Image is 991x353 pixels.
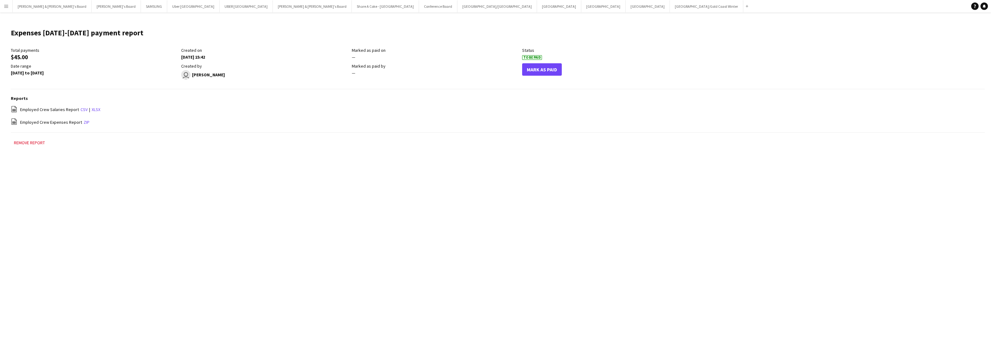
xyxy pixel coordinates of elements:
[181,47,348,53] div: Created on
[20,107,79,112] span: Employed Crew Salaries Report
[457,0,537,12] button: [GEOGRAPHIC_DATA]/[GEOGRAPHIC_DATA]
[352,70,355,76] span: —
[626,0,670,12] button: [GEOGRAPHIC_DATA]
[352,47,519,53] div: Marked as paid on
[181,63,348,69] div: Created by
[20,119,82,125] span: Employed Crew Expenses Report
[92,0,141,12] button: [PERSON_NAME]'s Board
[11,28,143,38] h1: Expenses [DATE]-[DATE] payment report
[352,63,519,69] div: Marked as paid by
[81,107,88,112] a: csv
[11,47,178,53] div: Total payments
[141,0,167,12] button: SAMSUNG
[11,70,178,76] div: [DATE] to [DATE]
[11,106,985,114] div: |
[352,54,355,60] span: —
[11,54,178,60] div: $45.00
[11,63,178,69] div: Date range
[419,0,457,12] button: Conference Board
[273,0,352,12] button: [PERSON_NAME] & [PERSON_NAME]'s Board
[84,119,89,125] a: zip
[13,0,92,12] button: [PERSON_NAME] & [PERSON_NAME]'s Board
[522,55,542,60] span: To Be Paid
[167,0,220,12] button: Uber [GEOGRAPHIC_DATA]
[11,139,48,146] button: Remove report
[220,0,273,12] button: UBER [GEOGRAPHIC_DATA]
[11,96,985,101] h3: Reports
[670,0,743,12] button: [GEOGRAPHIC_DATA]/Gold Coast Winter
[181,70,348,79] div: [PERSON_NAME]
[92,107,100,112] a: xlsx
[522,63,562,76] button: Mark As Paid
[181,54,348,60] div: [DATE] 15:42
[581,0,626,12] button: [GEOGRAPHIC_DATA]
[352,0,419,12] button: Share A Coke - [GEOGRAPHIC_DATA]
[522,47,689,53] div: Status
[537,0,581,12] button: [GEOGRAPHIC_DATA]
